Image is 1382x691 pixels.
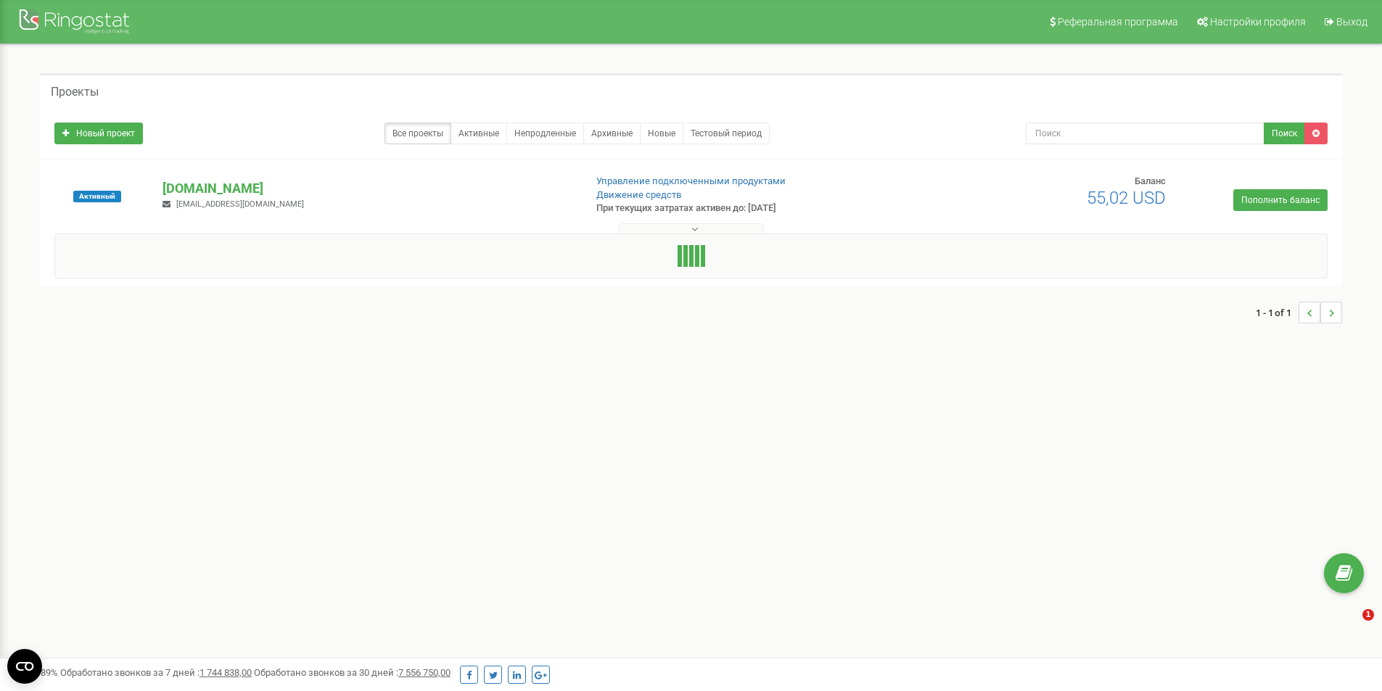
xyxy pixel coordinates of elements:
span: [EMAIL_ADDRESS][DOMAIN_NAME] [176,199,304,209]
u: 1 744 838,00 [200,667,252,678]
button: Поиск [1264,123,1305,144]
p: [DOMAIN_NAME] [163,179,572,198]
span: 1 - 1 of 1 [1256,302,1299,323]
a: Активные [451,123,507,144]
span: Реферальная программа [1058,16,1178,28]
p: При текущих затратах активен до: [DATE] [596,202,898,215]
span: 1 [1362,609,1374,621]
span: Активный [73,191,121,202]
span: Выход [1336,16,1367,28]
span: Обработано звонков за 30 дней : [254,667,451,678]
input: Поиск [1026,123,1264,144]
span: Настройки профиля [1210,16,1306,28]
a: Движение средств [596,189,681,200]
a: Тестовый период [683,123,770,144]
nav: ... [1256,287,1342,338]
span: Обработано звонков за 7 дней : [60,667,252,678]
a: Архивные [583,123,641,144]
a: Новые [640,123,683,144]
a: Пополнить баланс [1233,189,1328,211]
span: 55,02 USD [1087,188,1166,208]
iframe: Intercom live chat [1333,609,1367,644]
h5: Проекты [51,86,99,99]
a: Управление подключенными продуктами [596,175,786,186]
a: Непродленные [506,123,584,144]
button: Open CMP widget [7,649,42,684]
span: Баланс [1135,175,1166,186]
a: Новый проект [54,123,143,144]
u: 7 556 750,00 [398,667,451,678]
a: Все проекты [384,123,451,144]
